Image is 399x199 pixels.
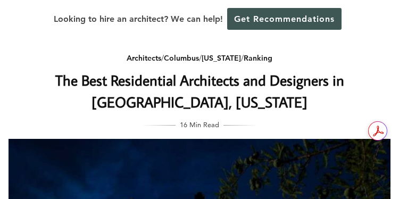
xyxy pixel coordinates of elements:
div: / / / [9,52,390,65]
a: Architects [127,53,161,63]
iframe: Drift Widget Chat Controller [195,123,386,186]
a: Columbus [164,53,199,63]
h1: The Best Residential Architects and Designers in [GEOGRAPHIC_DATA], [US_STATE] [9,69,390,113]
span: 16 Min Read [180,119,219,130]
a: Get Recommendations [227,8,342,30]
a: [US_STATE] [202,53,241,63]
a: Ranking [244,53,272,63]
